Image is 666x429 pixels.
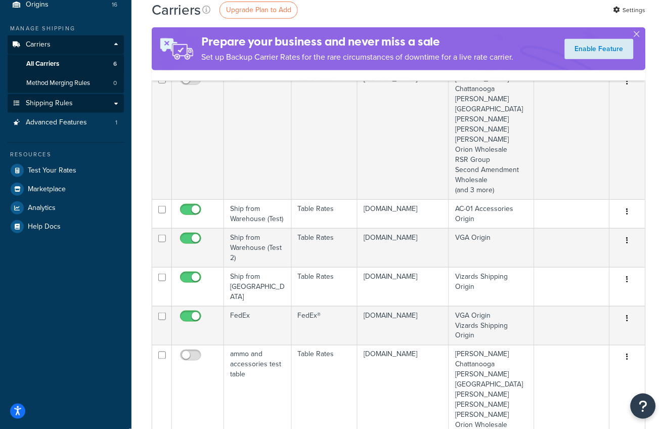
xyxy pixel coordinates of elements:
[224,199,292,228] td: Ship from Warehouse (Test)
[26,40,51,49] span: Carriers
[26,118,87,127] span: Advanced Features
[449,306,535,345] td: VGA Origin Vizards Shipping Origin
[8,55,124,73] a: All Carriers 6
[219,2,298,19] a: Upgrade Plan to Add
[26,79,90,88] span: Method Merging Rules
[224,69,292,199] td: test
[8,113,124,132] li: Advanced Features
[8,218,124,236] a: Help Docs
[224,306,292,345] td: FedEx
[449,228,535,267] td: VGA Origin
[358,228,449,267] td: [DOMAIN_NAME]
[8,94,124,113] a: Shipping Rules
[8,35,124,54] a: Carriers
[28,185,66,194] span: Marketplace
[358,199,449,228] td: [DOMAIN_NAME]
[292,199,358,228] td: Table Rates
[358,306,449,345] td: [DOMAIN_NAME]
[8,113,124,132] a: Advanced Features 1
[26,1,49,9] span: Origins
[113,79,117,88] span: 0
[8,180,124,198] a: Marketplace
[358,69,449,199] td: [DOMAIN_NAME]
[224,267,292,306] td: Ship from [GEOGRAPHIC_DATA]
[292,267,358,306] td: Table Rates
[152,27,201,70] img: ad-rules-rateshop-fe6ec290ccb7230408bd80ed9643f0289d75e0ffd9eb532fc0e269fcd187b520.png
[28,223,61,231] span: Help Docs
[8,74,124,93] a: Method Merging Rules 0
[631,394,656,419] button: Open Resource Center
[8,55,124,73] li: All Carriers
[201,50,514,64] p: Set up Backup Carrier Rates for the rare circumstances of downtime for a live rate carrier.
[201,33,514,50] h4: Prepare your business and never miss a sale
[614,3,646,17] a: Settings
[26,60,59,68] span: All Carriers
[292,228,358,267] td: Table Rates
[28,204,56,212] span: Analytics
[112,1,117,9] span: 16
[8,150,124,159] div: Resources
[8,24,124,33] div: Manage Shipping
[565,39,634,59] a: Enable Feature
[28,166,76,175] span: Test Your Rates
[8,161,124,180] a: Test Your Rates
[292,69,358,199] td: Table Rates
[8,199,124,217] a: Analytics
[8,74,124,93] li: Method Merging Rules
[449,267,535,306] td: Vizards Shipping Origin
[26,99,73,108] span: Shipping Rules
[226,5,291,15] span: Upgrade Plan to Add
[449,69,535,199] td: [PERSON_NAME] Chattanooga [PERSON_NAME] [GEOGRAPHIC_DATA] [PERSON_NAME] [PERSON_NAME] [PERSON_NAM...
[8,35,124,93] li: Carriers
[449,199,535,228] td: AC-01 Accessories Origin
[115,118,117,127] span: 1
[292,306,358,345] td: FedEx®
[358,267,449,306] td: [DOMAIN_NAME]
[113,60,117,68] span: 6
[224,228,292,267] td: Ship from Warehouse (Test 2)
